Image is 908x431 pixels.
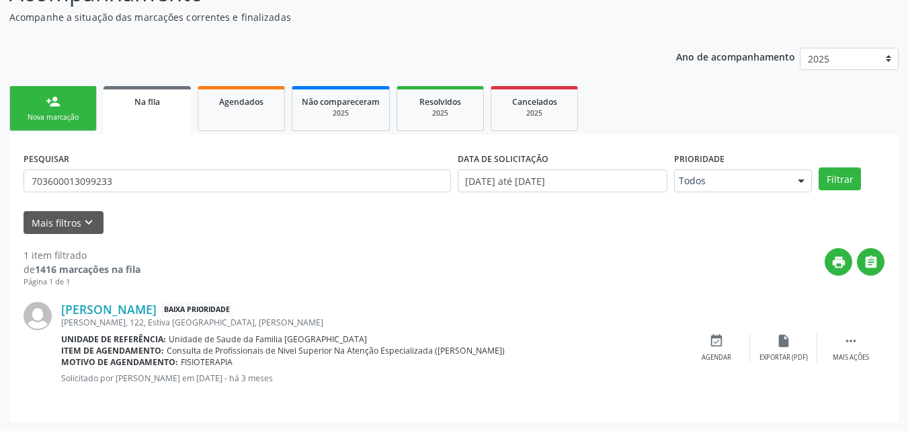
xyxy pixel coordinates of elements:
label: Prioridade [674,149,725,169]
i: print [831,255,846,270]
button: Mais filtroskeyboard_arrow_down [24,211,104,235]
i: insert_drive_file [776,334,791,348]
div: 2025 [501,108,568,118]
span: Agendados [219,96,263,108]
div: 1 item filtrado [24,248,140,262]
div: Nova marcação [19,112,87,122]
span: Unidade de Saude da Familia [GEOGRAPHIC_DATA] [169,334,367,345]
button: Filtrar [819,167,861,190]
div: de [24,262,140,276]
img: img [24,302,52,330]
b: Item de agendamento: [61,345,164,356]
span: Não compareceram [302,96,380,108]
div: Mais ações [833,353,869,362]
button: print [825,248,852,276]
div: 2025 [407,108,474,118]
div: Página 1 de 1 [24,276,140,288]
i: event_available [709,334,724,348]
input: Nome, CNS [24,169,451,192]
span: Baixa Prioridade [161,303,233,317]
i: keyboard_arrow_down [81,215,96,230]
span: Cancelados [512,96,557,108]
i:  [843,334,858,348]
span: Resolvidos [419,96,461,108]
b: Motivo de agendamento: [61,356,178,368]
label: PESQUISAR [24,149,69,169]
input: Selecione um intervalo [458,169,668,192]
p: Ano de acompanhamento [676,48,795,65]
span: Consulta de Profissionais de Nivel Superior Na Atenção Especializada ([PERSON_NAME]) [167,345,505,356]
div: Exportar (PDF) [759,353,808,362]
a: [PERSON_NAME] [61,302,157,317]
span: FISIOTERAPIA [181,356,233,368]
button:  [857,248,884,276]
div: person_add [46,94,60,109]
div: [PERSON_NAME], 122, Estiva [GEOGRAPHIC_DATA], [PERSON_NAME] [61,317,683,328]
b: Unidade de referência: [61,334,166,345]
p: Solicitado por [PERSON_NAME] em [DATE] - há 3 meses [61,373,683,384]
label: DATA DE SOLICITAÇÃO [458,149,548,169]
p: Acompanhe a situação das marcações correntes e finalizadas [9,10,632,24]
i:  [864,255,878,270]
div: 2025 [302,108,380,118]
span: Todos [679,174,784,188]
strong: 1416 marcações na fila [35,263,140,276]
span: Na fila [134,96,160,108]
div: Agendar [702,353,731,362]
